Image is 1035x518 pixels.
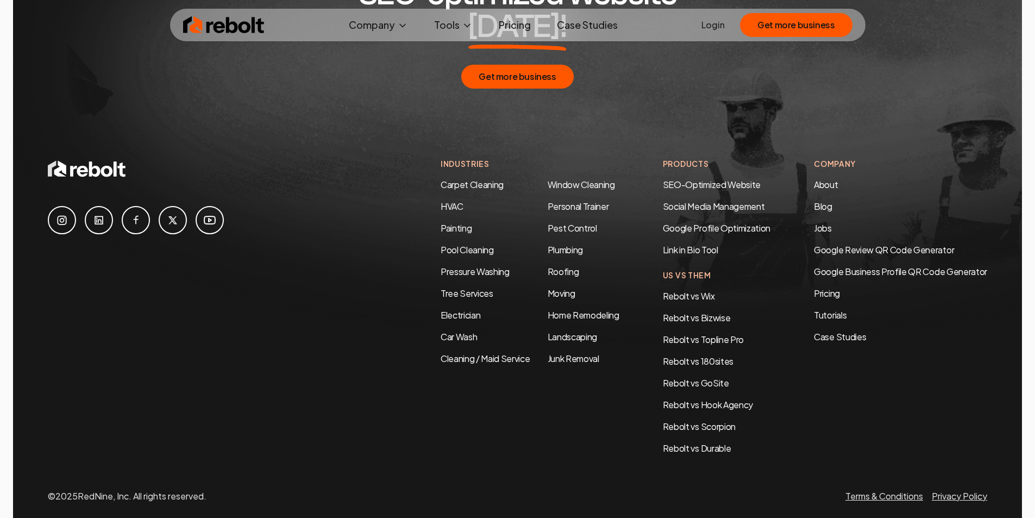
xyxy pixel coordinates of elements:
a: Pricing [490,14,540,36]
a: Car Wash [441,331,477,342]
a: Tutorials [814,309,987,322]
a: Pool Cleaning [441,244,494,255]
a: Moving [548,288,575,299]
img: Rebolt Logo [183,14,265,36]
a: Rebolt vs Wix [663,290,715,302]
a: Rebolt vs Hook Agency [663,399,753,410]
a: Login [701,18,725,32]
a: Rebolt vs Bizwise [663,312,731,323]
a: Terms & Conditions [845,490,923,502]
p: © 2025 RedNine, Inc. All rights reserved. [48,490,206,503]
a: Link in Bio Tool [663,244,718,255]
a: Jobs [814,222,832,234]
a: Pest Control [548,222,597,234]
a: Carpet Cleaning [441,179,504,190]
a: Rebolt vs 180sites [663,355,733,367]
a: Social Media Management [663,201,765,212]
a: Google Review QR Code Generator [814,244,954,255]
a: Personal Trainer [548,201,609,212]
a: Window Cleaning [548,179,615,190]
a: Rebolt vs GoSite [663,377,729,389]
span: [DATE]! [468,10,567,43]
a: Privacy Policy [932,490,987,502]
a: Case Studies [814,330,987,344]
a: Cleaning / Maid Service [441,353,530,364]
a: Google Profile Optimization [663,222,770,234]
h4: Company [814,158,987,170]
a: Roofing [548,266,579,277]
button: Get more business [740,13,852,37]
a: About [814,179,838,190]
button: Company [340,14,417,36]
button: Get more business [461,65,573,89]
a: Junk Removal [548,353,599,364]
a: Home Remodeling [548,309,619,321]
a: Electrician [441,309,480,321]
a: Painting [441,222,472,234]
a: SEO-Optimized Website [663,179,761,190]
h4: Industries [441,158,619,170]
a: Plumbing [548,244,583,255]
a: Pricing [814,287,987,300]
a: Rebolt vs Durable [663,442,731,454]
a: HVAC [441,201,463,212]
a: Landscaping [548,331,597,342]
h4: Us Vs Them [663,270,770,281]
a: Tree Services [441,288,493,299]
a: Case Studies [548,14,626,36]
button: Tools [425,14,481,36]
a: Google Business Profile QR Code Generator [814,266,987,277]
a: Rebolt vs Scorpion [663,421,736,432]
a: Pressure Washing [441,266,510,277]
a: Blog [814,201,832,212]
a: Rebolt vs Topline Pro [663,334,744,345]
h4: Products [663,158,770,170]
